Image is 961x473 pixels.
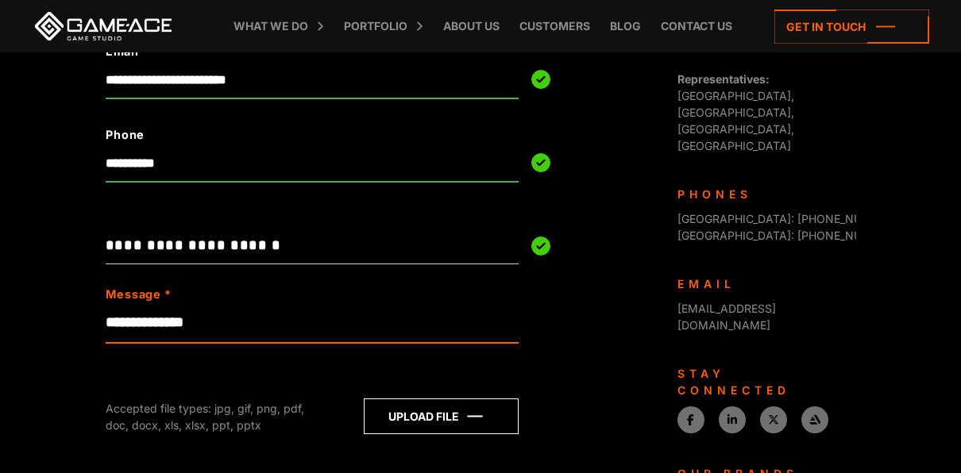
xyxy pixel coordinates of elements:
[677,302,776,332] a: [EMAIL_ADDRESS][DOMAIN_NAME]
[364,398,519,434] a: Upload file
[677,72,770,86] strong: Representatives:
[106,286,171,303] label: Message *
[774,10,929,44] a: Get in touch
[106,400,328,433] div: Accepted file types: jpg, gif, png, pdf, doc, docx, xls, xlsx, ppt, pptx
[106,43,436,60] label: Email *
[677,229,897,242] span: [GEOGRAPHIC_DATA]: [PHONE_NUMBER]
[106,126,436,144] label: Phone
[677,212,897,225] span: [GEOGRAPHIC_DATA]: [PHONE_NUMBER]
[677,365,844,398] div: Stay connected
[677,275,844,292] div: Email
[677,72,794,152] span: [GEOGRAPHIC_DATA], [GEOGRAPHIC_DATA], [GEOGRAPHIC_DATA], [GEOGRAPHIC_DATA]
[677,186,844,202] div: Phones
